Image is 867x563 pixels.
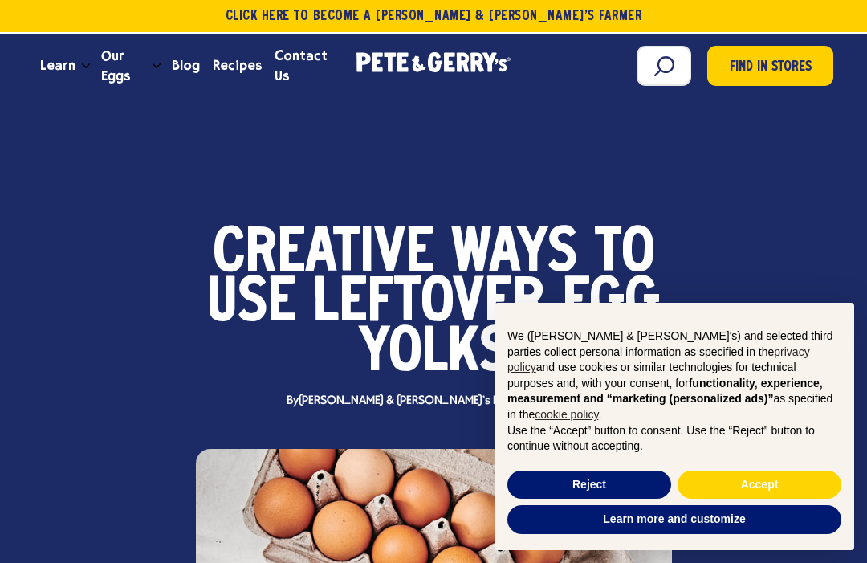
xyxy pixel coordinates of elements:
span: Creative [213,230,433,279]
span: Use [207,279,295,329]
span: Contact Us [275,46,334,86]
span: By [279,395,588,407]
span: Yolks [359,329,509,379]
a: cookie policy [535,408,598,421]
button: Learn more and customize [507,505,841,534]
a: Blog [165,44,206,88]
span: Egg [562,279,660,329]
a: Our Eggs [95,44,153,88]
button: Open the dropdown menu for Our Eggs [153,63,161,69]
a: Find in Stores [707,46,833,86]
span: Our Eggs [101,46,146,86]
input: Search [637,46,691,86]
a: Learn [34,44,82,88]
button: Accept [678,471,841,500]
p: We ([PERSON_NAME] & [PERSON_NAME]'s) and selected third parties collect personal information as s... [507,328,841,423]
span: [PERSON_NAME] & [PERSON_NAME]'s Family Farm Team [299,394,580,407]
span: to [595,230,655,279]
a: Contact Us [268,44,340,88]
span: Blog [172,55,200,75]
button: Reject [507,471,671,500]
span: Recipes [213,55,262,75]
span: Ways [451,230,577,279]
span: Learn [40,55,75,75]
a: Recipes [206,44,268,88]
span: Find in Stores [730,57,812,79]
span: Leftover [313,279,544,329]
button: Open the dropdown menu for Learn [82,63,90,69]
p: Use the “Accept” button to consent. Use the “Reject” button to continue without accepting. [507,423,841,455]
